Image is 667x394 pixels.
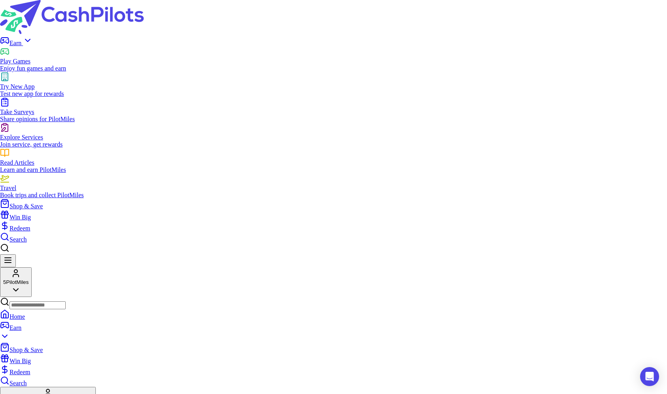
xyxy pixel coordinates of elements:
[10,225,30,232] span: Redeem
[10,203,43,209] span: Shop & Save
[3,279,6,285] span: 5
[6,279,29,285] span: PilotMiles
[10,346,43,353] span: Shop & Save
[640,367,659,386] div: Open Intercom Messenger
[10,40,23,46] span: Earn
[10,313,25,320] span: Home
[10,358,31,364] span: Win Big
[10,369,30,375] span: Redeem
[10,324,21,331] span: Earn
[10,236,27,243] span: Search
[10,214,31,221] span: Win Big
[10,380,27,386] span: Search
